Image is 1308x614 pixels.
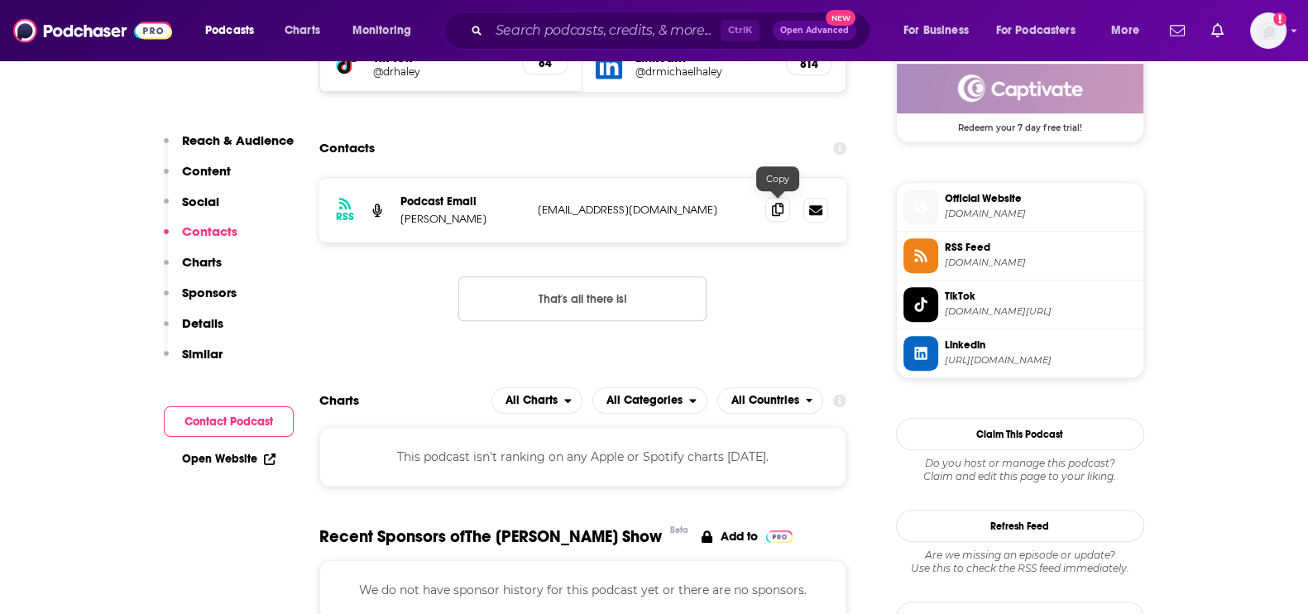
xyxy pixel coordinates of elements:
button: Claim This Podcast [896,418,1144,450]
a: @drhaley [373,65,510,78]
a: Charts [274,17,330,44]
span: Charts [285,19,320,42]
div: Beta [670,525,688,535]
p: [PERSON_NAME] [400,212,525,226]
h2: Countries [717,387,824,414]
button: Contact Podcast [164,406,294,437]
button: Show profile menu [1250,12,1286,49]
span: All Categories [606,395,683,406]
button: open menu [892,17,989,44]
span: More [1111,19,1139,42]
h3: RSS [336,210,354,223]
div: Search podcasts, credits, & more... [459,12,886,50]
input: Search podcasts, credits, & more... [489,17,721,44]
button: Content [164,163,231,194]
p: Reach & Audience [182,132,294,148]
p: Details [182,315,223,331]
a: TikTok[DOMAIN_NAME][URL] [903,287,1137,322]
span: Redeem your 7 day free trial! [897,113,1143,133]
button: open menu [1100,17,1160,44]
img: Captivate Deal: Redeem your 7 day free trial! [897,64,1143,113]
a: Open Website [182,452,275,466]
a: Captivate Deal: Redeem your 7 day free trial! [897,64,1143,132]
a: Show notifications dropdown [1163,17,1191,45]
button: Social [164,194,219,224]
span: https://www.linkedin.com/in/drmichaelhaley [945,354,1137,367]
h2: Contacts [319,132,375,164]
a: RSS Feed[DOMAIN_NAME] [903,238,1137,273]
button: Details [164,315,223,346]
span: TikTok [945,289,1137,304]
span: Official Website [945,191,1137,206]
span: All Countries [731,395,799,406]
p: We do not have sponsor history for this podcast yet or there are no sponsors. [340,581,826,599]
a: Add to [702,526,793,547]
span: Podcasts [205,19,254,42]
span: For Business [903,19,969,42]
p: Add to [721,529,758,544]
p: Similar [182,346,223,362]
svg: Add a profile image [1273,12,1286,26]
button: open menu [194,17,275,44]
button: open menu [717,387,824,414]
button: Similar [164,346,223,377]
div: This podcast isn't ranking on any Apple or Spotify charts [DATE]. [319,427,847,487]
button: open menu [592,387,707,414]
span: Logged in as nicole.koremenos [1250,12,1286,49]
p: Social [182,194,219,209]
h2: Platforms [491,387,582,414]
h2: Categories [592,387,707,414]
button: open menu [985,17,1100,44]
button: Sponsors [164,285,237,315]
h2: Charts [319,392,359,408]
h5: 814 [800,57,818,71]
a: @drmichaelhaley [635,65,773,78]
span: Open Advanced [780,26,849,35]
span: drhaley.com [945,208,1137,220]
p: Charts [182,254,222,270]
span: New [826,10,855,26]
h5: 84 [536,56,554,70]
button: Reach & Audience [164,132,294,163]
button: Nothing here. [458,276,707,321]
span: tiktok.com/@drhaley [945,305,1137,318]
button: Charts [164,254,222,285]
span: Ctrl K [721,20,759,41]
div: Copy [756,166,799,191]
span: RSS Feed [945,240,1137,255]
p: Podcast Email [400,194,525,209]
a: Linkedin[URL][DOMAIN_NAME] [903,336,1137,371]
img: User Profile [1250,12,1286,49]
p: Sponsors [182,285,237,300]
div: Are we missing an episode or update? Use this to check the RSS feed immediately. [896,549,1144,575]
img: Podchaser - Follow, Share and Rate Podcasts [13,15,172,46]
span: Linkedin [945,338,1137,353]
p: [EMAIL_ADDRESS][DOMAIN_NAME] [538,203,753,217]
span: Monitoring [352,19,411,42]
img: Pro Logo [766,530,793,543]
span: All Charts [505,395,558,406]
p: Content [182,163,231,179]
p: Contacts [182,223,237,239]
span: feeds.captivate.fm [945,257,1137,269]
span: Do you host or manage this podcast? [896,457,1144,470]
a: Official Website[DOMAIN_NAME] [903,189,1137,224]
button: Open AdvancedNew [773,21,856,41]
span: Recent Sponsors of The [PERSON_NAME] Show [319,526,662,547]
span: For Podcasters [996,19,1076,42]
button: Refresh Feed [896,510,1144,542]
button: open menu [341,17,433,44]
button: Contacts [164,223,237,254]
a: Show notifications dropdown [1205,17,1230,45]
button: open menu [491,387,582,414]
div: Claim and edit this page to your liking. [896,457,1144,483]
